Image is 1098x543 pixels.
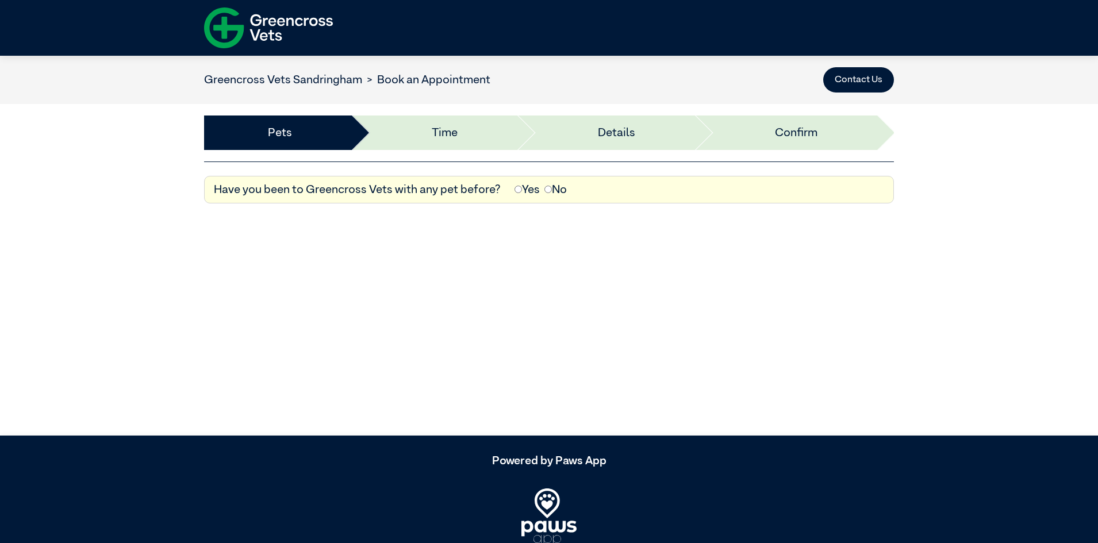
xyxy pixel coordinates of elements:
input: No [544,186,552,193]
h5: Powered by Paws App [204,454,894,468]
button: Contact Us [823,67,894,93]
img: f-logo [204,3,333,53]
label: Yes [515,181,540,198]
nav: breadcrumb [204,71,490,88]
li: Book an Appointment [362,71,490,88]
label: No [544,181,567,198]
input: Yes [515,186,522,193]
a: Greencross Vets Sandringham [204,74,362,86]
a: Pets [268,124,292,141]
label: Have you been to Greencross Vets with any pet before? [214,181,501,198]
